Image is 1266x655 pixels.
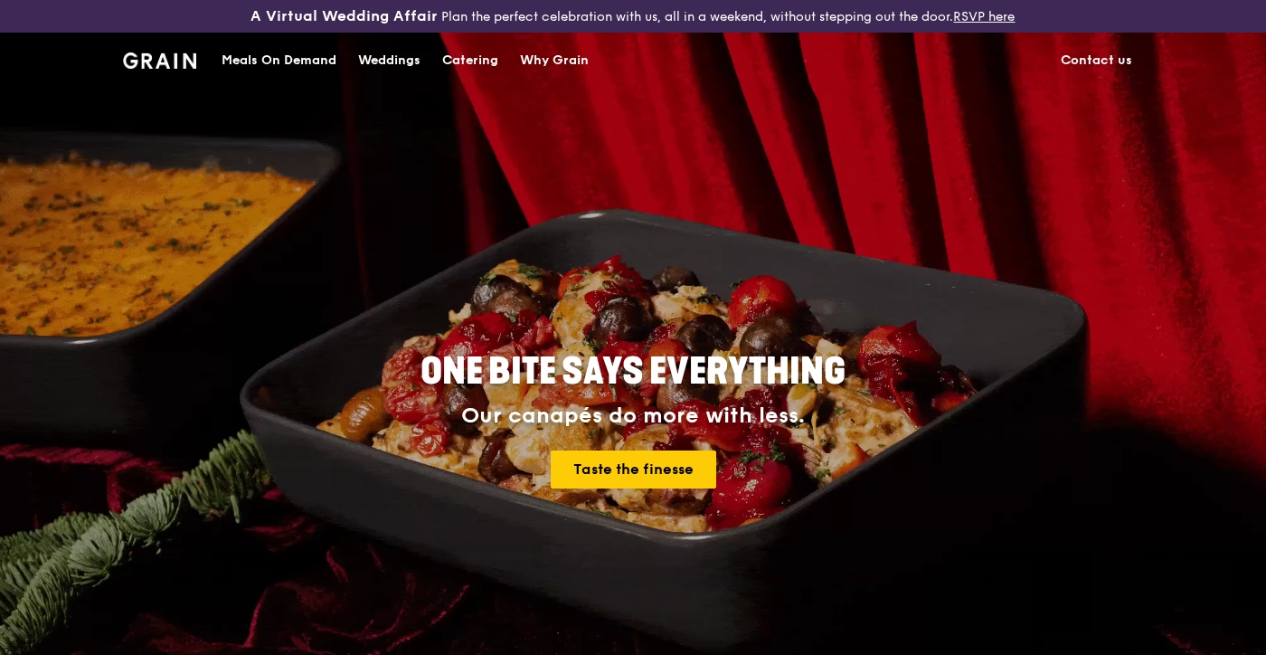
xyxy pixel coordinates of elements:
div: Catering [442,33,498,88]
a: Catering [431,33,509,88]
div: Weddings [358,33,420,88]
a: Weddings [347,33,431,88]
span: ONE BITE SAYS EVERYTHING [420,350,846,394]
div: Plan the perfect celebration with us, all in a weekend, without stepping out the door. [211,7,1054,25]
div: Meals On Demand [222,33,336,88]
a: RSVP here [953,9,1015,24]
a: Why Grain [509,33,600,88]
a: Taste the finesse [551,451,716,489]
img: Grain [123,52,196,69]
a: Contact us [1050,33,1143,88]
div: Why Grain [520,33,589,88]
h3: A Virtual Wedding Affair [250,7,438,25]
div: Our canapés do more with less. [307,403,959,429]
a: GrainGrain [123,32,196,86]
